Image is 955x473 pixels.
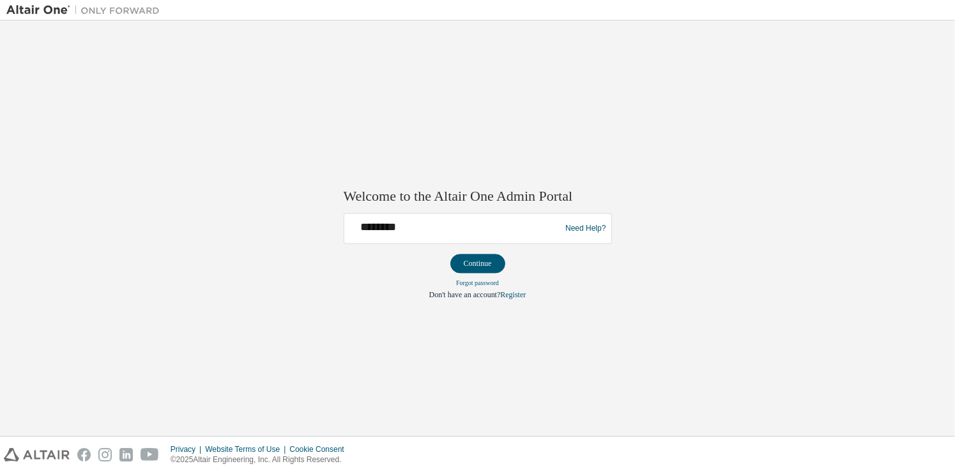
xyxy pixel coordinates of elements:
img: instagram.svg [98,448,112,461]
a: Register [500,291,526,300]
img: youtube.svg [141,448,159,461]
div: Website Terms of Use [205,444,289,454]
img: Altair One [6,4,166,17]
div: Cookie Consent [289,444,351,454]
div: Privacy [171,444,205,454]
p: © 2025 Altair Engineering, Inc. All Rights Reserved. [171,454,352,465]
img: altair_logo.svg [4,448,70,461]
img: linkedin.svg [119,448,133,461]
a: Forgot password [456,280,499,287]
a: Need Help? [565,228,606,229]
button: Continue [450,254,505,274]
span: Don't have an account? [429,291,501,300]
img: facebook.svg [77,448,91,461]
h2: Welcome to the Altair One Admin Portal [344,187,612,205]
